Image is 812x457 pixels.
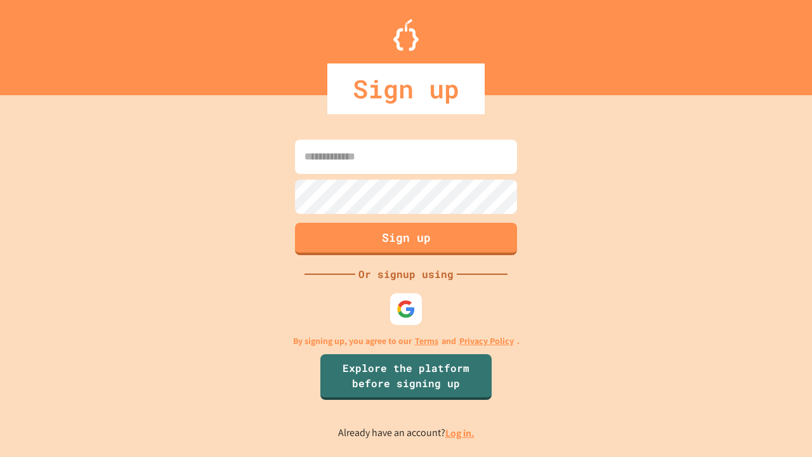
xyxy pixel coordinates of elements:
[396,300,416,319] img: google-icon.svg
[393,19,419,51] img: Logo.svg
[355,267,457,282] div: Or signup using
[445,427,475,440] a: Log in.
[320,354,492,400] a: Explore the platform before signing up
[459,334,514,348] a: Privacy Policy
[327,63,485,114] div: Sign up
[415,334,438,348] a: Terms
[338,425,475,441] p: Already have an account?
[295,223,517,255] button: Sign up
[293,334,520,348] p: By signing up, you agree to our and .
